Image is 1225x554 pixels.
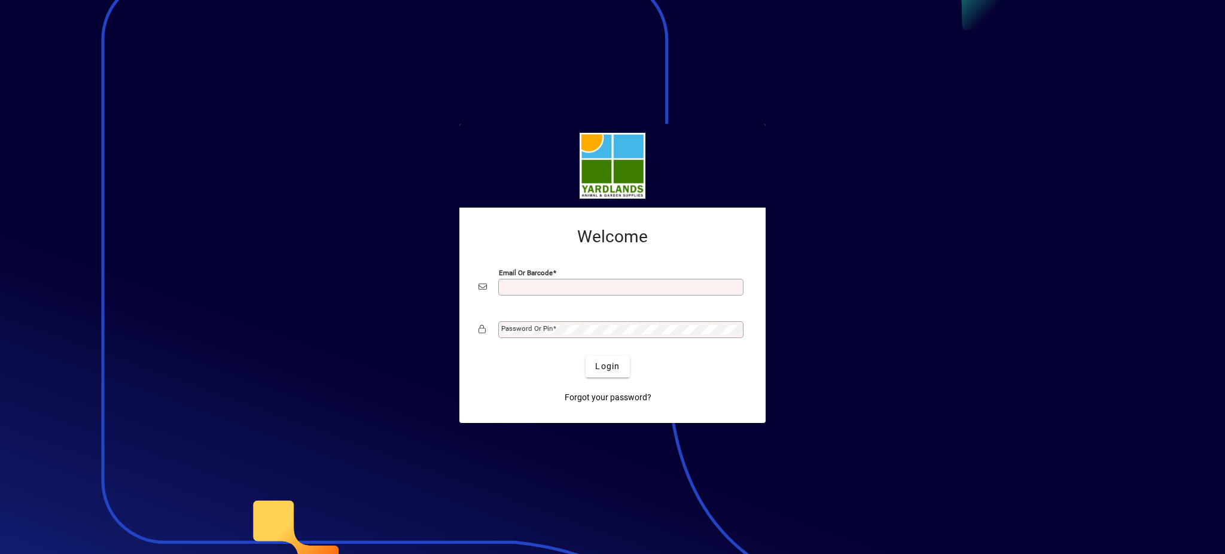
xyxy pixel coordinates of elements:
[560,387,656,409] a: Forgot your password?
[501,324,553,333] mat-label: Password or Pin
[586,356,629,378] button: Login
[479,227,746,247] h2: Welcome
[565,391,651,404] span: Forgot your password?
[499,268,553,276] mat-label: Email or Barcode
[595,360,620,373] span: Login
